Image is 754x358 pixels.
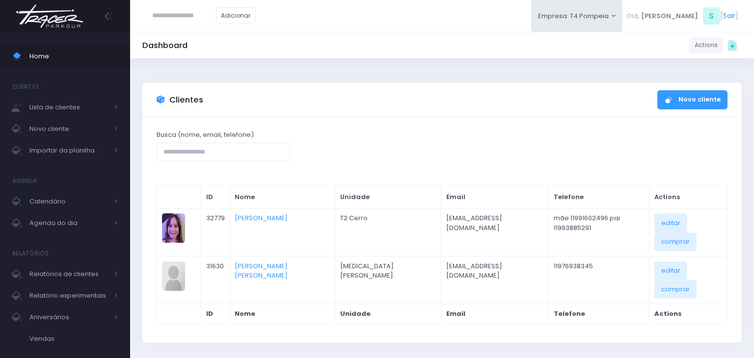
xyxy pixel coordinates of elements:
[549,304,649,324] th: Telefone
[335,208,441,256] td: T2 Cerro
[549,186,649,209] th: Telefone
[29,50,118,63] span: Home
[649,186,727,209] th: Actions
[441,304,549,324] th: Email
[654,280,697,299] a: comprar
[335,304,441,324] th: Unidade
[657,90,727,109] a: Novo cliente
[335,186,441,209] th: Unidade
[29,311,108,324] span: Aniversários
[654,213,687,232] a: editar
[689,37,723,53] a: Actions
[142,41,188,51] h5: Dashboard
[29,195,108,208] span: Calendário
[12,171,37,191] h4: Agenda
[29,289,108,302] span: Relatório experimentais
[216,7,256,24] a: Adicionar
[12,77,39,97] h4: Clientes
[201,208,230,256] td: 32779
[230,304,335,324] th: Nome
[549,208,649,256] td: mãe 11991602496 pai 11993885291
[723,11,735,21] a: Sair
[622,5,742,27] div: [ ]
[441,208,549,256] td: [EMAIL_ADDRESS][DOMAIN_NAME]
[29,101,108,114] span: Lista de clientes
[649,304,727,324] th: Actions
[335,256,441,304] td: [MEDICAL_DATA] [PERSON_NAME]
[12,244,49,263] h4: Relatórios
[169,95,203,105] h3: Clientes
[441,256,549,304] td: [EMAIL_ADDRESS][DOMAIN_NAME]
[230,186,335,209] th: Nome
[29,144,108,157] span: Importar da planilha
[654,261,687,280] a: editar
[29,332,118,345] span: Vendas
[703,7,720,25] span: S
[441,186,549,209] th: Email
[201,186,230,209] th: ID
[201,256,230,304] td: 31630
[641,11,698,21] span: [PERSON_NAME]
[626,11,640,21] span: Olá,
[29,217,108,230] span: Agenda do dia
[29,268,108,281] span: Relatórios de clientes
[29,123,108,135] span: Novo cliente
[549,256,649,304] td: 11976938345
[235,261,288,281] a: [PERSON_NAME] [PERSON_NAME]
[235,213,288,223] a: [PERSON_NAME]
[157,130,255,140] label: Busca (nome, email, telefone):
[654,232,697,251] a: comprar
[201,304,230,324] th: ID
